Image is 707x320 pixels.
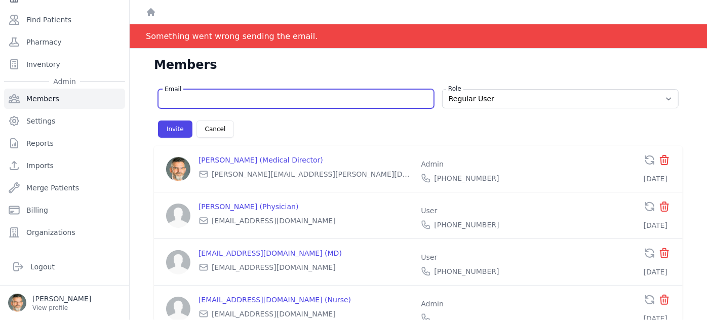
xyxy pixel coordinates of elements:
[32,294,91,304] p: [PERSON_NAME]
[4,10,125,30] a: Find Patients
[212,309,336,319] span: [EMAIL_ADDRESS][DOMAIN_NAME]
[446,85,463,93] label: Role
[49,76,80,87] span: Admin
[166,202,644,230] a: [PERSON_NAME] (Physician) [EMAIL_ADDRESS][DOMAIN_NAME] User [PHONE_NUMBER]
[4,178,125,198] a: Merge Patients
[434,173,499,183] span: [PHONE_NUMBER]
[4,54,125,74] a: Inventory
[4,222,125,243] a: Organizations
[158,121,192,138] button: Invite
[4,133,125,153] a: Reports
[644,294,656,306] span: Re-send Invitation
[421,299,635,309] p: Admin
[4,32,125,52] a: Pharmacy
[644,247,656,259] span: Re-send Invitation
[434,220,499,230] span: [PHONE_NUMBER]
[197,121,234,138] button: Cancel
[421,252,635,262] p: User
[212,169,413,179] span: [PERSON_NAME][EMAIL_ADDRESS][PERSON_NAME][DOMAIN_NAME]
[4,200,125,220] a: Billing
[166,155,644,183] a: [PERSON_NAME] (Medical Director) [PERSON_NAME][EMAIL_ADDRESS][PERSON_NAME][DOMAIN_NAME] Admin [PH...
[199,248,413,258] p: [EMAIL_ADDRESS][DOMAIN_NAME] (MD)
[163,85,183,93] label: Email
[8,257,121,277] a: Logout
[644,174,671,184] div: [DATE]
[199,155,413,165] p: [PERSON_NAME] (Medical Director)
[644,201,656,213] span: Re-send Invitation
[212,262,336,272] span: [EMAIL_ADDRESS][DOMAIN_NAME]
[212,216,336,226] span: [EMAIL_ADDRESS][DOMAIN_NAME]
[644,220,671,230] div: [DATE]
[644,267,671,277] div: [DATE]
[4,89,125,109] a: Members
[658,158,671,168] span: Remove Member From Organization
[434,266,499,276] span: [PHONE_NUMBER]
[146,24,318,48] div: Something went wrong sending the email.
[658,205,671,215] span: Remove Member From Organization
[166,248,644,276] a: [EMAIL_ADDRESS][DOMAIN_NAME] (MD) [EMAIL_ADDRESS][DOMAIN_NAME] User [PHONE_NUMBER]
[644,154,656,166] span: Re-send Invitation
[199,295,413,305] p: [EMAIL_ADDRESS][DOMAIN_NAME] (Nurse)
[199,202,413,212] p: [PERSON_NAME] (Physician)
[421,206,635,216] p: User
[658,252,671,261] span: Remove Member From Organization
[130,24,707,49] div: Notification
[4,155,125,176] a: Imports
[154,57,217,73] h1: Members
[4,111,125,131] a: Settings
[8,294,121,312] a: [PERSON_NAME] View profile
[658,298,671,308] span: Remove Member From Organization
[421,159,635,169] p: Admin
[32,304,91,312] p: View profile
